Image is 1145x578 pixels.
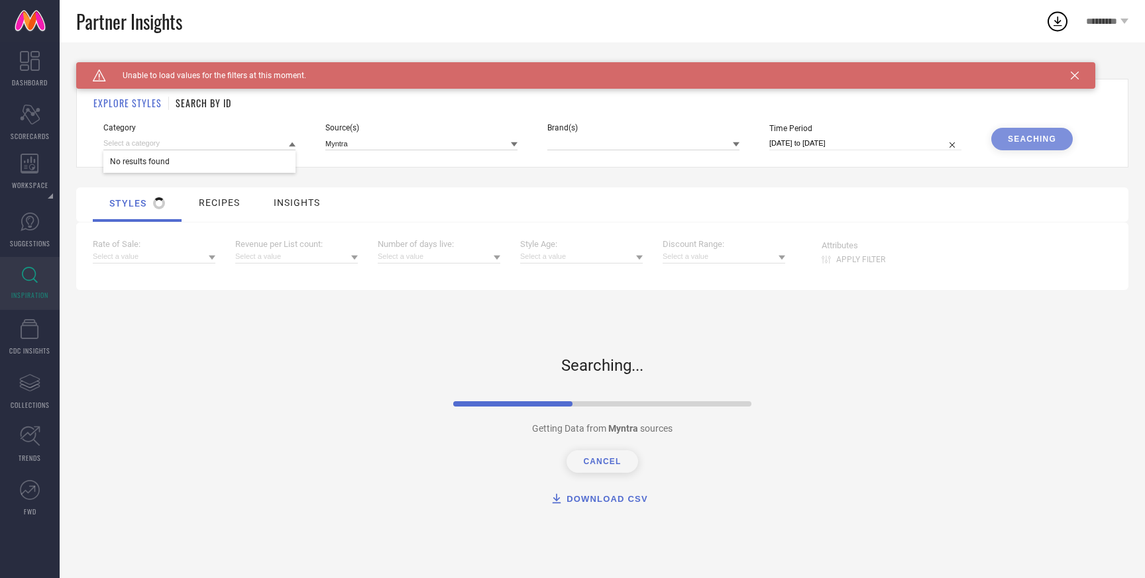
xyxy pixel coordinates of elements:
[325,123,518,132] span: Source(s)
[822,240,885,250] span: Attributes
[176,96,231,110] h1: SEARCH BY ID
[103,150,296,173] span: No results found
[10,238,50,248] span: SUGGESTIONS
[11,131,50,141] span: SCORECARDS
[76,62,1128,72] div: Back TO Dashboard
[608,423,640,434] strong: Myntra
[11,400,50,410] span: COLLECTIONS
[103,136,296,150] input: Select a category
[109,197,165,209] div: styles
[378,239,500,249] span: Number of days live :
[9,346,50,356] span: CDC INSIGHTS
[567,450,637,473] button: Cancel
[11,290,48,300] span: INSPIRATION
[93,239,215,249] span: Rate of Sale :
[836,255,885,264] span: APPLY FILTER
[567,494,648,504] span: DOWNLOAD CSV
[520,239,643,249] span: Style Age :
[19,453,41,463] span: TRENDS
[663,239,785,249] span: Discount Range :
[532,423,673,434] span: Getting Data from sources
[103,123,296,132] span: Category
[12,180,48,190] span: WORKSPACE
[274,197,320,208] div: insights
[235,239,358,249] span: Revenue per List count :
[533,485,665,514] button: DOWNLOAD CSV
[1046,9,1069,33] div: Open download list
[24,506,36,516] span: FWD
[561,323,643,375] span: Searching...
[769,136,961,150] input: Select time period
[769,124,961,133] span: Time Period
[199,197,240,208] div: recipes
[12,77,48,87] span: DASHBOARD
[106,71,306,80] span: Unable to load values for the filters at this moment.
[547,123,739,132] span: Brand(s)
[76,8,182,35] span: Partner Insights
[93,96,162,110] h1: EXPLORE STYLES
